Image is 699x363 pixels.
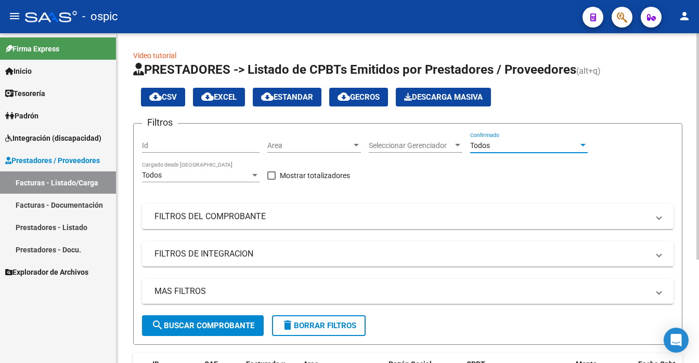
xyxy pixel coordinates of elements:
button: EXCEL [193,88,245,106]
mat-icon: person [678,10,691,22]
button: Borrar Filtros [272,315,366,336]
span: Descarga Masiva [404,92,483,102]
a: Video tutorial [133,51,176,60]
span: EXCEL [201,92,237,102]
mat-panel-title: MAS FILTROS [154,286,649,297]
mat-icon: menu [8,10,21,22]
span: Todos [142,171,162,179]
mat-expansion-panel-header: FILTROS DEL COMPROBANTE [142,204,674,229]
span: Inicio [5,65,32,77]
button: Descarga Masiva [396,88,491,106]
mat-icon: cloud_download [261,90,274,103]
span: Integración (discapacidad) [5,132,101,144]
span: CSV [149,92,177,102]
mat-panel-title: FILTROS DE INTEGRACION [154,248,649,260]
mat-icon: delete [281,319,294,331]
span: Borrar Filtros [281,321,356,330]
span: Seleccionar Gerenciador [369,141,453,150]
button: Estandar [253,88,321,106]
button: Buscar Comprobante [142,315,264,336]
span: Gecros [338,92,380,102]
button: Gecros [329,88,388,106]
span: - ospic [82,5,118,28]
mat-icon: cloud_download [201,90,214,103]
span: Buscar Comprobante [151,321,254,330]
span: Mostrar totalizadores [280,169,350,182]
span: Area [267,141,352,150]
app-download-masive: Descarga masiva de comprobantes (adjuntos) [396,88,491,106]
mat-icon: search [151,319,164,331]
div: Open Intercom Messenger [664,328,689,353]
span: Prestadores / Proveedores [5,155,100,166]
span: Estandar [261,92,313,102]
button: CSV [141,88,185,106]
h3: Filtros [142,115,178,130]
span: PRESTADORES -> Listado de CPBTs Emitidos por Prestadores / Proveedores [133,62,576,77]
mat-panel-title: FILTROS DEL COMPROBANTE [154,211,649,222]
span: Padrón [5,110,38,122]
span: Todos [470,141,490,150]
span: Tesorería [5,88,45,99]
span: Explorador de Archivos [5,266,88,278]
mat-expansion-panel-header: FILTROS DE INTEGRACION [142,241,674,266]
span: Firma Express [5,43,59,55]
mat-icon: cloud_download [149,90,162,103]
mat-icon: cloud_download [338,90,350,103]
mat-expansion-panel-header: MAS FILTROS [142,279,674,304]
span: (alt+q) [576,66,601,76]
